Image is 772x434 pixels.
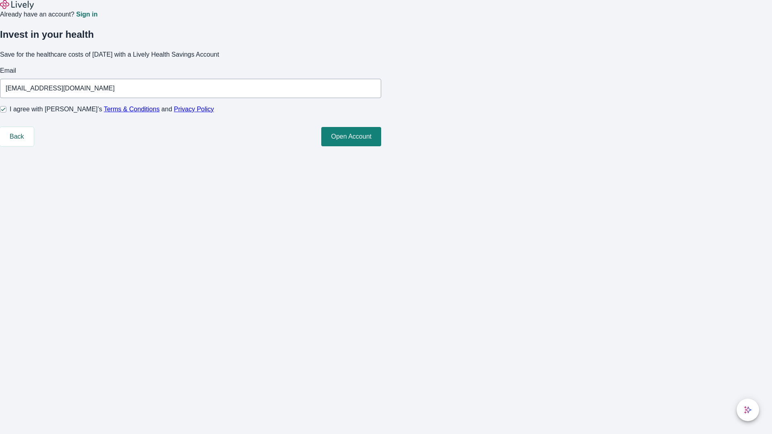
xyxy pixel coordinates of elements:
a: Sign in [76,11,97,18]
button: chat [737,399,759,421]
span: I agree with [PERSON_NAME]’s and [10,104,214,114]
a: Privacy Policy [174,106,214,113]
a: Terms & Conditions [104,106,160,113]
svg: Lively AI Assistant [744,406,752,414]
button: Open Account [321,127,381,146]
